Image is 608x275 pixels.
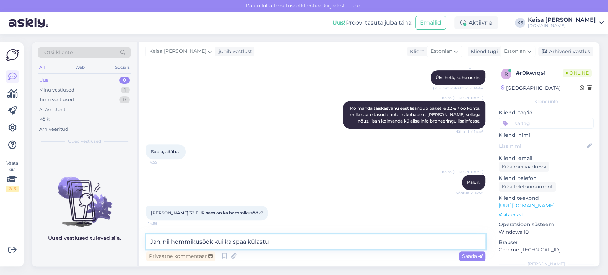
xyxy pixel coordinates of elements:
span: Kolmanda täiskasvanu eest lisandub paketile 32 € / öö kohta, mille saate tasuda hotellis kohapeal... [350,105,482,124]
div: AI Assistent [39,106,66,113]
div: 1 [121,87,130,94]
span: Kaisa [PERSON_NAME] [442,169,483,175]
div: # r0kwiqs1 [516,69,563,77]
div: KS [515,18,525,28]
p: Brauser [499,239,594,246]
div: Kliendi info [499,98,594,105]
div: Kaisa [PERSON_NAME] [528,17,596,23]
p: Operatsioonisüsteem [499,221,594,228]
img: Askly Logo [6,48,19,62]
span: Kaisa [PERSON_NAME] [442,95,483,100]
div: Aktiivne [454,16,498,29]
p: Kliendi tag'id [499,109,594,116]
span: Nähtud ✓ 14:46 [455,129,483,134]
div: Küsi meiliaadressi [499,162,549,172]
div: Uus [39,77,48,84]
span: Uued vestlused [68,138,101,145]
span: 14:56 [148,221,175,226]
span: Üks hetk, kohe uurin. [436,75,480,80]
span: Sobib, aitäh. :) [151,149,181,154]
div: juhib vestlust [216,48,252,55]
span: Online [563,69,592,77]
input: Lisa tag [499,118,594,129]
span: r [505,71,508,77]
div: Vaata siia [6,160,19,192]
div: Arhiveeritud [39,126,68,133]
div: All [38,63,46,72]
textarea: Jah, nii hommikusöök kui ka spaa külast [146,234,485,249]
div: 0 [119,77,130,84]
p: Vaata edasi ... [499,212,594,218]
p: Kliendi email [499,155,594,162]
div: [PERSON_NAME] [499,261,594,267]
span: 14:55 [148,160,175,165]
div: [GEOGRAPHIC_DATA] [501,84,561,92]
a: [URL][DOMAIN_NAME] [499,202,555,209]
span: Kaisa [PERSON_NAME] [149,47,206,55]
b: Uus! [332,19,346,26]
p: Uued vestlused tulevad siia. [48,234,121,242]
p: Chrome [TECHNICAL_ID] [499,246,594,254]
span: [PERSON_NAME] 32 EUR sees on ka hommikusöök? [151,210,263,216]
div: Minu vestlused [39,87,74,94]
div: Arhiveeri vestlus [538,47,593,56]
span: Estonian [504,47,526,55]
span: Otsi kliente [44,49,73,56]
div: 2 / 3 [6,186,19,192]
div: Tiimi vestlused [39,96,74,103]
span: Palun. [467,180,480,185]
p: Kliendi nimi [499,131,594,139]
div: Web [74,63,86,72]
div: Kõik [39,116,50,123]
div: Klient [407,48,425,55]
span: Saada [462,253,483,259]
img: No chats [32,164,137,228]
p: Kliendi telefon [499,175,594,182]
div: Privaatne kommentaar [146,251,215,261]
span: (Muudetud) Nähtud ✓ 14:44 [433,85,483,91]
span: Nähtud ✓ 14:56 [456,190,483,196]
div: Klienditugi [468,48,498,55]
div: Proovi tasuta juba täna: [332,19,412,27]
p: Windows 10 [499,228,594,236]
div: 0 [119,96,130,103]
span: Luba [346,2,363,9]
input: Lisa nimi [499,142,586,150]
span: Estonian [431,47,452,55]
button: Emailid [415,16,446,30]
p: Klienditeekond [499,194,594,202]
div: Küsi telefoninumbrit [499,182,556,192]
div: Socials [114,63,131,72]
div: [DOMAIN_NAME] [528,23,596,28]
a: Kaisa [PERSON_NAME][DOMAIN_NAME] [528,17,604,28]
